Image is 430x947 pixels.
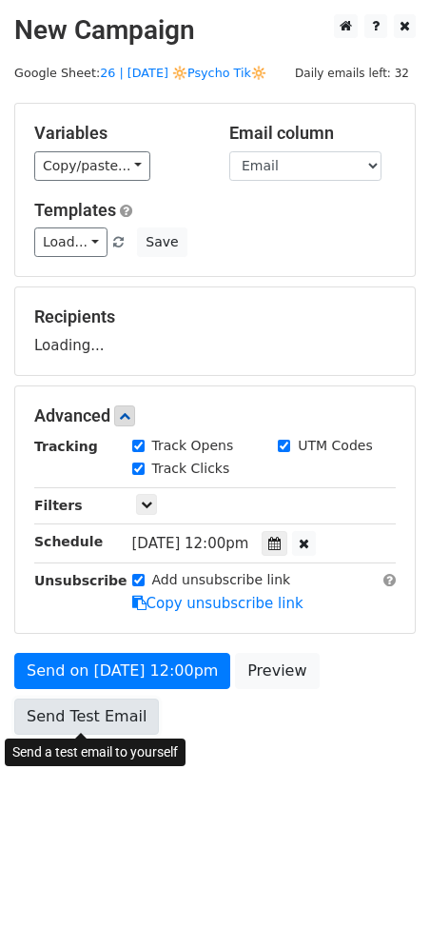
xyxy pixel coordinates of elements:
a: Preview [235,653,319,689]
h2: New Campaign [14,14,416,47]
small: Google Sheet: [14,66,266,80]
label: Track Opens [152,436,234,456]
h5: Recipients [34,306,396,327]
label: Track Clicks [152,459,230,479]
label: Add unsubscribe link [152,570,291,590]
div: Loading... [34,306,396,356]
strong: Filters [34,498,83,513]
strong: Schedule [34,534,103,549]
h5: Variables [34,123,201,144]
iframe: Chat Widget [335,856,430,947]
strong: Unsubscribe [34,573,127,588]
label: UTM Codes [298,436,372,456]
a: Copy unsubscribe link [132,595,303,612]
a: Send Test Email [14,699,159,735]
span: Daily emails left: 32 [288,63,416,84]
a: Send on [DATE] 12:00pm [14,653,230,689]
strong: Tracking [34,439,98,454]
span: [DATE] 12:00pm [132,535,249,552]
a: Templates [34,200,116,220]
a: 26 | [DATE] 🔆Psycho Tik🔆 [100,66,266,80]
div: Send a test email to yourself [5,739,186,766]
a: Copy/paste... [34,151,150,181]
h5: Advanced [34,405,396,426]
h5: Email column [229,123,396,144]
a: Load... [34,227,107,257]
button: Save [137,227,186,257]
a: Daily emails left: 32 [288,66,416,80]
